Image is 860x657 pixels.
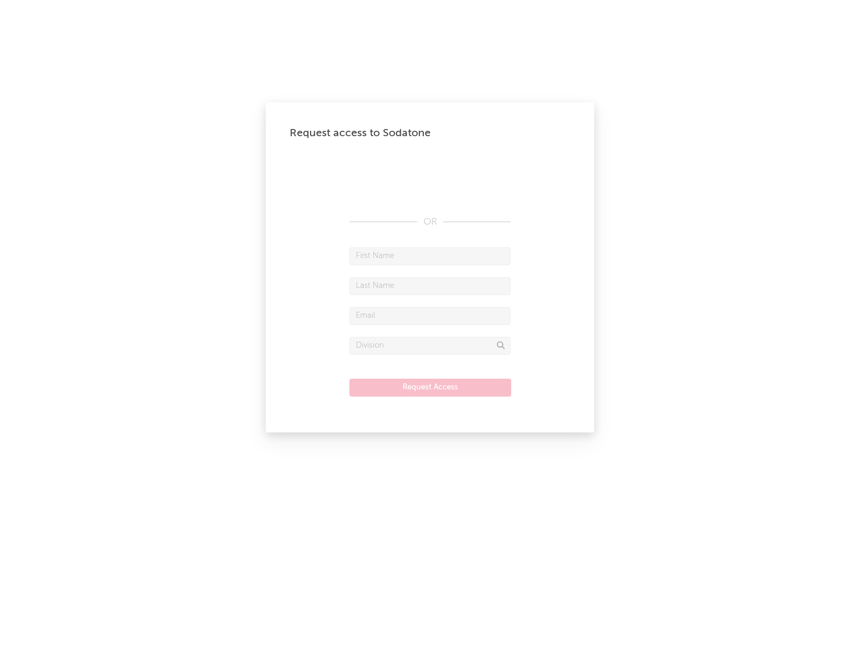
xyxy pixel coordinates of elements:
input: Division [349,337,511,355]
button: Request Access [349,379,511,397]
input: First Name [349,247,511,265]
div: Request access to Sodatone [290,126,570,140]
input: Email [349,307,511,325]
div: OR [349,215,511,229]
input: Last Name [349,277,511,295]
